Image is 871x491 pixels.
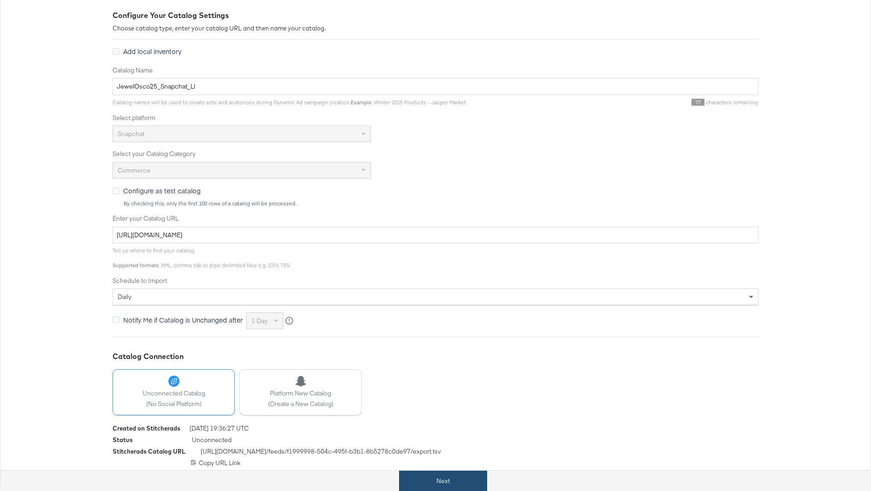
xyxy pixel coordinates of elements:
div: Created on Stitcherads [113,424,180,433]
input: Enter Catalog URL, e.g. http://www.example.com/products.xml [113,227,758,244]
span: 77 [692,99,704,106]
span: 1 day [251,317,268,325]
div: Copy URL Link [113,459,758,467]
span: Platform New Catalog [268,389,334,398]
span: Tell us where to find your catalog. : XML, comma, tab or pipe delimited files e.g. CSV, TSV. [113,247,290,269]
label: Enter your Catalog URL [113,214,758,223]
label: Catalog Name [113,66,758,75]
span: Commerce [118,166,150,174]
span: (No Social Platform) [143,400,205,408]
span: Snapchat [118,130,144,138]
label: Select your Catalog Category [113,150,758,158]
div: Stitcherads Catalog URL [113,447,185,456]
label: Schedule to Import [113,276,758,285]
label: Select platform [113,114,758,122]
div: characters remaining [466,99,758,106]
span: daily [118,293,131,301]
span: [DATE] 19:36:27 UTC [190,424,249,436]
div: Choose catalog type, enter your catalog URL and then name your catalog. [113,24,758,33]
span: Notify Me if Catalog is Unchanged after [123,315,243,324]
span: Unconnected Catalog [143,389,205,398]
span: Catalog names will be used to create sets and audiences during Dynamic Ad campaign creation. : Wi... [113,99,466,106]
input: Name your catalog e.g. My Dynamic Product Catalog [113,78,758,95]
span: Configure as test catalog [123,186,201,195]
button: Platform New Catalog(Create a New Catalog) [239,369,362,415]
div: Configure Your Catalog Settings [113,10,758,21]
span: [URL][DOMAIN_NAME] /feeds/ f1999998-504c-495f-b3b1-8b5278c0de97 /export.tsv [201,447,441,459]
span: (Create a New Catalog) [268,400,334,408]
div: Status [113,436,133,444]
div: Catalog Connection [113,351,758,362]
span: Add local inventory [123,47,181,56]
div: By checking this, only the first 100 rows of a catalog will be processed. [123,200,758,207]
button: Unconnected Catalog(No Social Platform) [113,369,235,415]
span: Unconnected [192,436,232,447]
strong: Supported formats [113,262,159,269]
strong: Example [351,99,371,106]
